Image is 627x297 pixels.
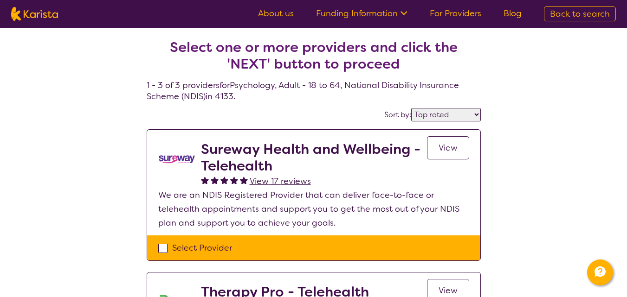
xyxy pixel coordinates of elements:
[544,6,616,21] a: Back to search
[550,8,610,19] span: Back to search
[439,285,458,296] span: View
[240,176,248,184] img: fullstar
[220,176,228,184] img: fullstar
[201,141,427,174] h2: Sureway Health and Wellbeing - Telehealth
[250,176,311,187] span: View 17 reviews
[250,174,311,188] a: View 17 reviews
[158,141,195,178] img: vgwqq8bzw4bddvbx0uac.png
[430,8,481,19] a: For Providers
[11,7,58,21] img: Karista logo
[427,136,469,159] a: View
[587,259,613,285] button: Channel Menu
[158,188,469,230] p: We are an NDIS Registered Provider that can deliver face-to-face or telehealth appointments and s...
[211,176,219,184] img: fullstar
[439,142,458,153] span: View
[158,39,470,72] h2: Select one or more providers and click the 'NEXT' button to proceed
[258,8,294,19] a: About us
[504,8,522,19] a: Blog
[147,17,481,102] h4: 1 - 3 of 3 providers for Psychology , Adult - 18 to 64 , National Disability Insurance Scheme (ND...
[201,176,209,184] img: fullstar
[230,176,238,184] img: fullstar
[316,8,407,19] a: Funding Information
[384,110,411,120] label: Sort by:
